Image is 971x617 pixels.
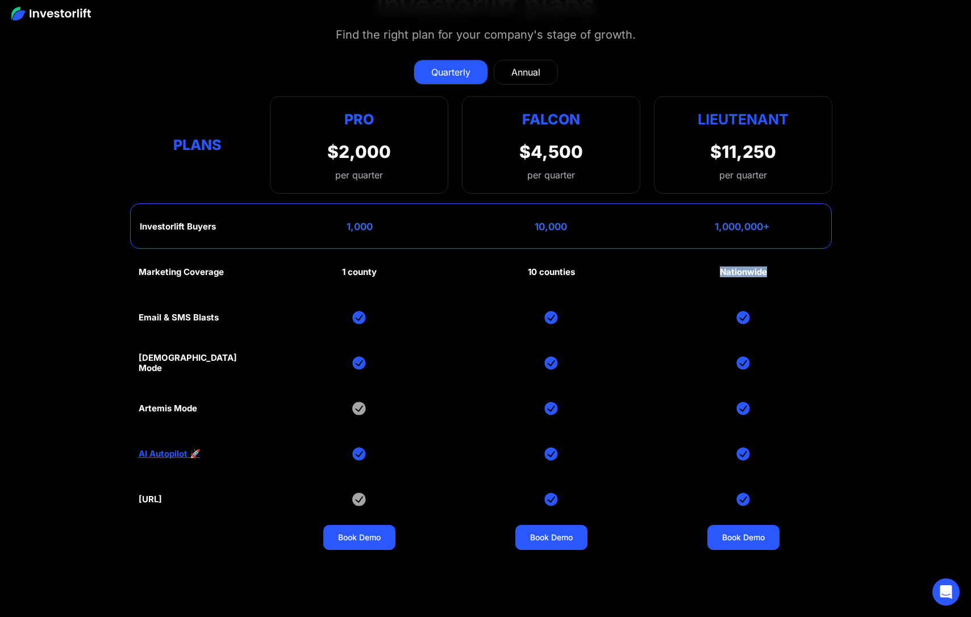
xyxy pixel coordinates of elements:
[715,221,770,232] div: 1,000,000+
[511,65,540,79] div: Annual
[327,141,391,162] div: $2,000
[139,449,201,459] a: AI Autopilot 🚀
[139,312,219,323] div: Email & SMS Blasts
[140,222,216,232] div: Investorlift Buyers
[527,168,575,182] div: per quarter
[707,525,780,550] a: Book Demo
[431,65,470,79] div: Quarterly
[327,168,391,182] div: per quarter
[535,221,567,232] div: 10,000
[528,267,575,277] div: 10 counties
[698,111,789,128] strong: Lieutenant
[327,108,391,130] div: Pro
[139,494,162,505] div: [URL]
[515,525,587,550] a: Book Demo
[347,221,373,232] div: 1,000
[720,267,767,277] div: Nationwide
[323,525,395,550] a: Book Demo
[139,267,224,277] div: Marketing Coverage
[519,141,583,162] div: $4,500
[139,134,256,156] div: Plans
[522,108,580,130] div: Falcon
[336,26,636,44] div: Find the right plan for your company's stage of growth.
[719,168,767,182] div: per quarter
[932,578,960,606] div: Open Intercom Messenger
[342,267,377,277] div: 1 county
[139,403,197,414] div: Artemis Mode
[710,141,776,162] div: $11,250
[139,353,256,373] div: [DEMOGRAPHIC_DATA] Mode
